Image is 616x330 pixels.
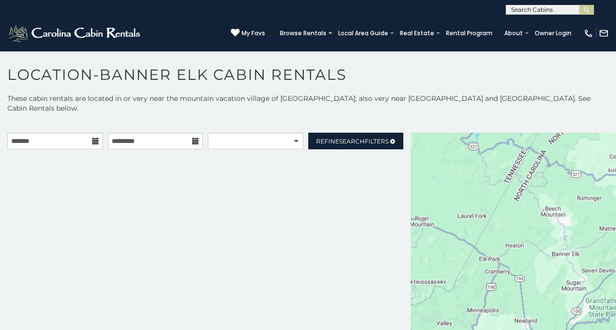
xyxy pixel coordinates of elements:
[339,138,365,145] span: Search
[316,138,389,145] span: Refine Filters
[599,28,609,38] img: mail-regular-white.png
[441,26,497,40] a: Rental Program
[395,26,439,40] a: Real Estate
[7,24,143,43] img: White-1-2.png
[275,26,331,40] a: Browse Rentals
[242,29,265,38] span: My Favs
[231,28,265,38] a: My Favs
[530,26,576,40] a: Owner Login
[308,133,404,149] a: RefineSearchFilters
[499,26,528,40] a: About
[333,26,393,40] a: Local Area Guide
[584,28,593,38] img: phone-regular-white.png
